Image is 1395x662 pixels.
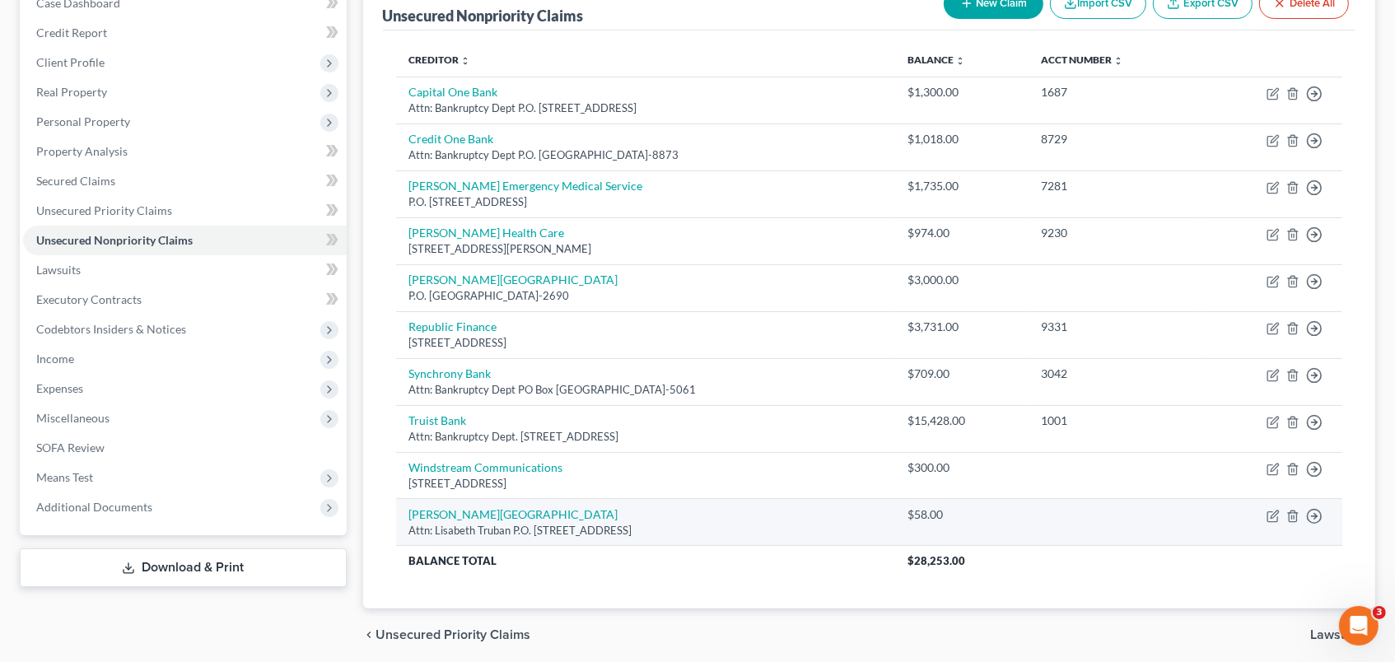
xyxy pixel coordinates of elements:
div: 9331 [1041,319,1187,335]
div: $1,300.00 [907,84,1015,100]
div: Attn: Bankruptcy Dept P.O. [STREET_ADDRESS] [409,100,882,116]
a: SOFA Review [23,433,347,463]
a: Download & Print [20,548,347,587]
a: Unsecured Priority Claims [23,196,347,226]
a: Creditor unfold_more [409,54,471,66]
span: Lawsuits [36,263,81,277]
a: Windstream Communications [409,460,563,474]
button: Lawsuits chevron_right [1310,628,1375,641]
span: Property Analysis [36,144,128,158]
div: 1687 [1041,84,1187,100]
div: 9230 [1041,225,1187,241]
div: $3,000.00 [907,272,1015,288]
span: Unsecured Priority Claims [36,203,172,217]
a: Executory Contracts [23,285,347,315]
a: Unsecured Nonpriority Claims [23,226,347,255]
span: Personal Property [36,114,130,128]
div: [STREET_ADDRESS][PERSON_NAME] [409,241,882,257]
span: SOFA Review [36,441,105,455]
iframe: Intercom live chat [1339,606,1379,646]
div: [STREET_ADDRESS] [409,476,882,492]
div: $1,018.00 [907,131,1015,147]
a: Lawsuits [23,255,347,285]
div: $1,735.00 [907,178,1015,194]
div: Attn: Lisabeth Truban P.O. [STREET_ADDRESS] [409,523,882,538]
a: Republic Finance [409,319,497,333]
a: Capital One Bank [409,85,498,99]
span: $28,253.00 [907,554,965,567]
span: Means Test [36,470,93,484]
a: Truist Bank [409,413,467,427]
a: Synchrony Bank [409,366,492,380]
span: Real Property [36,85,107,99]
a: Property Analysis [23,137,347,166]
a: Acct Number unfold_more [1041,54,1123,66]
a: Credit One Bank [409,132,494,146]
th: Balance Total [396,546,895,576]
div: Attn: Bankruptcy Dept PO Box [GEOGRAPHIC_DATA]-5061 [409,382,882,398]
div: P.O. [GEOGRAPHIC_DATA]-2690 [409,288,882,304]
span: Secured Claims [36,174,115,188]
a: [PERSON_NAME][GEOGRAPHIC_DATA] [409,507,618,521]
div: Attn: Bankruptcy Dept. [STREET_ADDRESS] [409,429,882,445]
i: unfold_more [955,56,965,66]
i: unfold_more [1113,56,1123,66]
div: $709.00 [907,366,1015,382]
div: $3,731.00 [907,319,1015,335]
i: chevron_left [363,628,376,641]
div: 8729 [1041,131,1187,147]
span: 3 [1373,606,1386,619]
button: chevron_left Unsecured Priority Claims [363,628,531,641]
div: $58.00 [907,506,1015,523]
div: 1001 [1041,413,1187,429]
i: unfold_more [461,56,471,66]
div: [STREET_ADDRESS] [409,335,882,351]
div: Unsecured Nonpriority Claims [383,6,584,26]
span: Credit Report [36,26,107,40]
div: 3042 [1041,366,1187,382]
div: $974.00 [907,225,1015,241]
div: $300.00 [907,459,1015,476]
span: Unsecured Nonpriority Claims [36,233,193,247]
span: Codebtors Insiders & Notices [36,322,186,336]
span: Lawsuits [1310,628,1362,641]
span: Additional Documents [36,500,152,514]
a: [PERSON_NAME] Emergency Medical Service [409,179,643,193]
span: Expenses [36,381,83,395]
span: Miscellaneous [36,411,110,425]
a: [PERSON_NAME][GEOGRAPHIC_DATA] [409,273,618,287]
a: Credit Report [23,18,347,48]
span: Income [36,352,74,366]
span: Client Profile [36,55,105,69]
a: Balance unfold_more [907,54,965,66]
div: P.O. [STREET_ADDRESS] [409,194,882,210]
div: Attn: Bankruptcy Dept P.O. [GEOGRAPHIC_DATA]-8873 [409,147,882,163]
a: Secured Claims [23,166,347,196]
a: [PERSON_NAME] Health Care [409,226,565,240]
div: $15,428.00 [907,413,1015,429]
span: Executory Contracts [36,292,142,306]
div: 7281 [1041,178,1187,194]
span: Unsecured Priority Claims [376,628,531,641]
